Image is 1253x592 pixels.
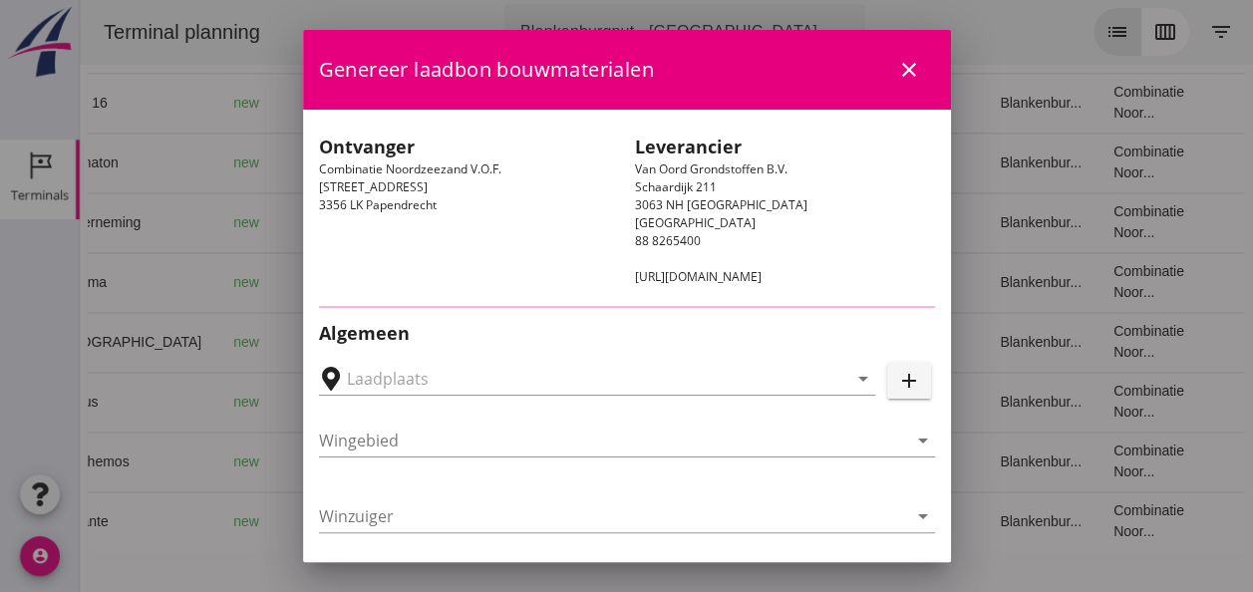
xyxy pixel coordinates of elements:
[652,432,753,491] td: Filling sand
[1018,133,1141,192] td: Combinatie Noor...
[275,215,289,229] i: directions_boat
[225,332,393,353] div: Tilburg (nl)
[138,133,209,192] td: new
[138,491,209,551] td: new
[138,312,209,372] td: new
[1026,20,1050,44] i: list
[1018,372,1141,432] td: Combinatie Noor...
[445,491,554,551] td: 485
[483,277,499,289] small: m3
[754,133,905,192] td: 18
[1018,192,1141,252] td: Combinatie Noor...
[138,192,209,252] td: new
[225,511,393,532] div: Lisse (nl)
[290,514,304,528] i: directions_boat
[911,504,935,528] i: arrow_drop_down
[441,20,738,44] div: Blankenburgput - [GEOGRAPHIC_DATA]
[904,491,1018,551] td: Blankenbur...
[138,432,209,491] td: new
[897,369,921,393] i: add
[652,73,753,133] td: Ontzilt oph.zan...
[483,456,499,468] small: m3
[1018,312,1141,372] td: Combinatie Noor...
[275,395,289,409] i: directions_boat
[445,252,554,312] td: 994
[445,312,554,372] td: 357
[491,217,507,229] small: m3
[138,252,209,312] td: new
[1018,491,1141,551] td: Combinatie Noor...
[299,335,313,349] i: directions_boat
[904,252,1018,312] td: Blankenbur...
[319,500,907,532] input: Winzuiger
[1074,20,1097,44] i: calendar_view_week
[275,155,289,169] i: directions_boat
[904,372,1018,432] td: Blankenbur...
[347,363,819,395] input: Laadplaats
[627,126,943,294] div: Van Oord Grondstoffen B.V. Schaardijk 211 3063 NH [GEOGRAPHIC_DATA] [GEOGRAPHIC_DATA] 88 8265400 ...
[754,372,905,432] td: 18
[491,98,507,110] small: m3
[904,73,1018,133] td: Blankenbur...
[225,93,393,114] div: Gouda
[445,432,554,491] td: 387
[652,491,753,551] td: Filling sand
[445,133,554,192] td: 672
[319,134,619,160] h2: Ontvanger
[319,320,935,347] h2: Algemeen
[138,372,209,432] td: new
[8,18,196,46] div: Terminal planning
[754,73,905,133] td: 18
[652,312,753,372] td: Filling sand
[225,451,393,472] div: Vianen
[303,30,951,110] div: Genereer laadbon bouwmaterialen
[754,252,905,312] td: 18
[1018,252,1141,312] td: Combinatie Noor...
[483,157,499,169] small: m3
[1018,432,1141,491] td: Combinatie Noor...
[319,425,907,456] input: Wingebied
[483,397,499,409] small: m3
[445,192,554,252] td: 1231
[652,372,753,432] td: Ontzilt oph.zan...
[379,275,393,289] i: directions_boat
[652,133,753,192] td: Ontzilt oph.zan...
[851,367,875,391] i: arrow_drop_down
[911,429,935,452] i: arrow_drop_down
[225,392,393,413] div: Gouda
[904,192,1018,252] td: Blankenbur...
[445,73,554,133] td: 1298
[225,212,393,233] div: Gouda
[138,73,209,133] td: new
[483,337,499,349] small: m3
[225,152,393,173] div: Gouda
[750,20,774,44] i: arrow_drop_down
[1018,73,1141,133] td: Combinatie Noor...
[897,58,921,82] i: close
[445,372,554,432] td: 999
[754,312,905,372] td: 18
[311,126,627,294] div: Combinatie Noordzeezand V.O.F. [STREET_ADDRESS] 3356 LK Papendrecht
[1129,20,1153,44] i: filter_list
[904,432,1018,491] td: Blankenbur...
[275,96,289,110] i: directions_boat
[635,134,935,160] h2: Leverancier
[652,252,753,312] td: Filling sand
[904,312,1018,372] td: Blankenbur...
[276,454,290,468] i: directions_boat
[754,432,905,491] td: 18
[754,192,905,252] td: 18
[652,192,753,252] td: Ontzilt oph.zan...
[483,516,499,528] small: m3
[904,133,1018,192] td: Blankenbur...
[225,272,393,293] div: [GEOGRAPHIC_DATA]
